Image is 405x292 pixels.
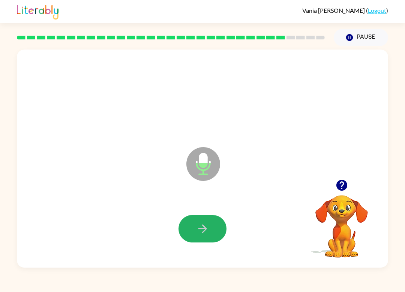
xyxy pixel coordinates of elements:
img: Literably [17,3,58,20]
span: Vania [PERSON_NAME] [302,7,366,14]
video: Your browser must support playing .mp4 files to use Literably. Please try using another browser. [304,184,379,259]
a: Logout [368,7,386,14]
div: ( ) [302,7,388,14]
button: Pause [334,29,388,46]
